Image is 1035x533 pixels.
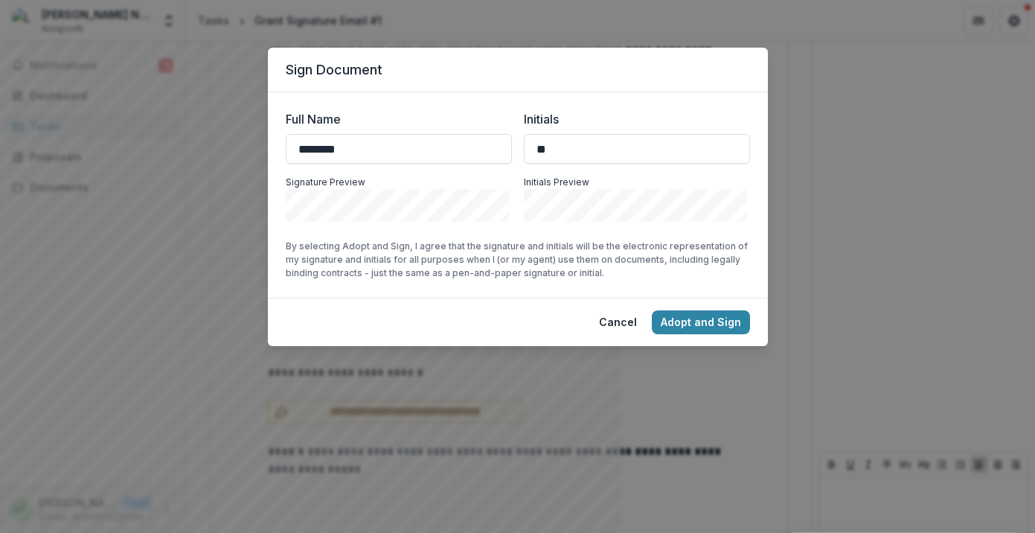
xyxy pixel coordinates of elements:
button: Cancel [590,310,646,334]
label: Full Name [286,110,503,128]
label: Initials [524,110,741,128]
button: Adopt and Sign [652,310,750,334]
header: Sign Document [268,48,768,92]
p: By selecting Adopt and Sign, I agree that the signature and initials will be the electronic repre... [286,240,750,280]
p: Initials Preview [524,176,750,189]
p: Signature Preview [286,176,512,189]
